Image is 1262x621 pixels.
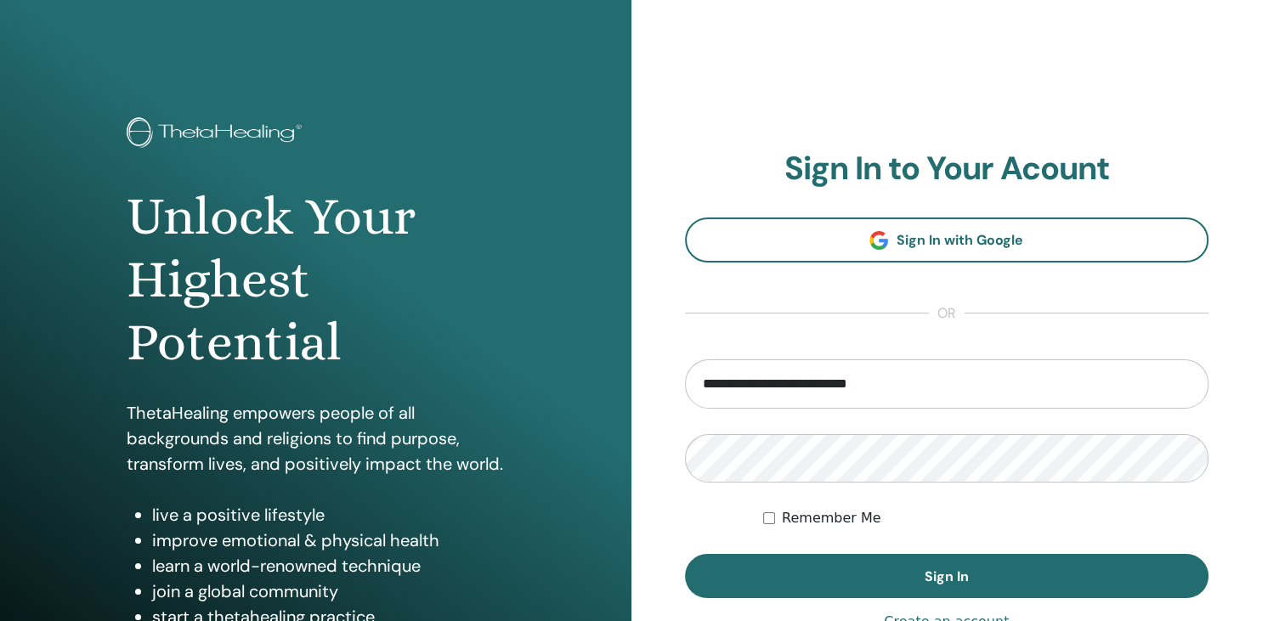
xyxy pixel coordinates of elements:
[763,508,1208,528] div: Keep me authenticated indefinitely or until I manually logout
[127,185,505,375] h1: Unlock Your Highest Potential
[685,217,1209,263] a: Sign In with Google
[929,303,965,324] span: or
[897,231,1023,249] span: Sign In with Google
[685,554,1209,598] button: Sign In
[685,150,1209,189] h2: Sign In to Your Acount
[152,579,505,604] li: join a global community
[127,400,505,477] p: ThetaHealing empowers people of all backgrounds and religions to find purpose, transform lives, a...
[925,567,969,585] span: Sign In
[152,528,505,553] li: improve emotional & physical health
[152,553,505,579] li: learn a world-renowned technique
[782,508,881,528] label: Remember Me
[152,502,505,528] li: live a positive lifestyle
